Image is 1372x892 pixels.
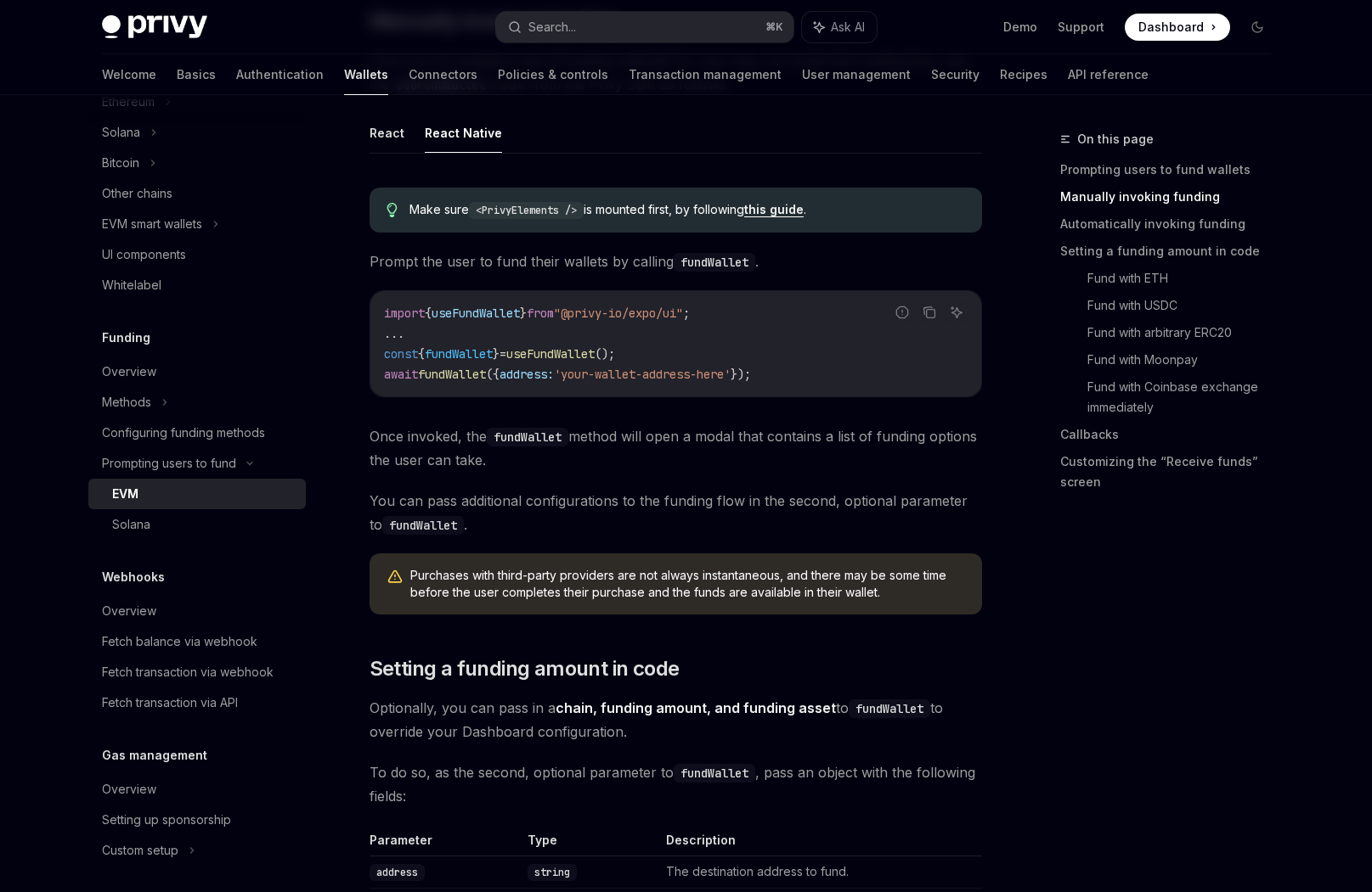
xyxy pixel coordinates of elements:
th: Parameter [370,832,521,856]
code: fundWallet [487,428,568,446]
span: ({ [486,367,500,382]
div: Search... [528,17,576,37]
div: Configuring funding methods [102,423,265,443]
a: Dashboard [1125,14,1230,41]
h5: Webhooks [102,567,165,587]
div: Solana [102,122,140,143]
th: Type [521,832,659,856]
span: To do so, as the second, optional parameter to , pass an object with the following fields: [370,760,982,808]
div: Other chains [102,183,172,204]
div: Fetch transaction via webhook [102,662,274,682]
a: Fetch transaction via API [88,687,306,718]
div: Setting up sponsorship [102,810,231,830]
span: } [520,306,527,321]
span: ⌘ K [765,20,783,34]
a: Recipes [1000,54,1047,95]
div: Overview [102,779,156,799]
div: Fetch transaction via API [102,693,238,713]
div: Overview [102,362,156,382]
a: Overview [88,596,306,626]
span: Make sure is mounted first, by following . [409,201,964,219]
a: Overview [88,356,306,387]
a: Configuring funding methods [88,418,306,448]
button: Ask AI [802,12,877,42]
strong: chain, funding amount, and funding asset [556,699,836,716]
a: UI components [88,239,306,270]
div: Custom setup [102,840,178,861]
span: Prompt the user to fund their wallets by calling . [370,250,982,273]
a: Prompting users to fund wallets [1060,156,1284,183]
h5: Gas management [102,745,207,766]
code: <PrivyElements /> [469,202,584,219]
span: ; [683,306,690,321]
span: await [384,367,418,382]
svg: Warning [387,569,404,586]
span: fundWallet [425,346,493,362]
span: 'your-wallet-address-here' [554,367,731,382]
a: Automatically invoking funding [1060,210,1284,238]
a: Manually invoking funding [1060,183,1284,210]
span: You can pass additional configurations to the funding flow in the second, optional parameter to . [370,489,982,536]
div: Overview [102,601,156,621]
a: Policies & controls [498,54,608,95]
a: Basics [177,54,216,95]
a: API reference [1068,54,1149,95]
button: Toggle dark mode [1244,14,1271,41]
a: Fund with ETH [1087,265,1284,292]
span: Dashboard [1138,19,1204,36]
span: useFundWallet [432,306,520,321]
button: Search...⌘K [496,12,793,42]
span: Purchases with third-party providers are not always instantaneous, and there may be some time bef... [410,567,965,601]
a: EVM [88,479,306,509]
a: Fund with Moonpay [1087,346,1284,373]
a: Demo [1003,19,1037,36]
div: Prompting users to fund [102,453,236,474]
code: string [528,864,577,881]
span: from [527,306,554,321]
a: Whitelabel [88,270,306,300]
img: dark logo [102,15,207,39]
h5: Funding [102,328,150,348]
a: Callbacks [1060,421,1284,448]
button: Ask AI [946,301,968,323]
span: { [425,306,432,321]
span: Once invoked, the method will open a modal that contains a list of funding options the user can t... [370,424,982,472]
code: fundWallet [674,764,755,783]
div: Fetch balance via webhook [102,631,257,652]
span: } [493,346,500,362]
a: Transaction management [629,54,782,95]
a: User management [802,54,911,95]
a: Setting up sponsorship [88,805,306,835]
span: Ask AI [831,19,865,36]
div: EVM smart wallets [102,214,202,234]
span: Setting a funding amount in code [370,655,680,682]
div: Solana [112,514,150,535]
a: Customizing the “Receive funds” screen [1060,448,1284,496]
code: fundWallet [674,253,755,272]
span: address: [500,367,554,382]
span: On this page [1077,129,1154,149]
span: "@privy-io/expo/ui" [554,306,683,321]
span: useFundWallet [506,346,595,362]
th: Description [659,832,982,856]
a: Welcome [102,54,156,95]
a: Solana [88,509,306,540]
code: fundWallet [849,699,930,718]
a: Fund with USDC [1087,292,1284,319]
a: Fetch transaction via webhook [88,657,306,687]
button: Copy the contents from the code block [918,301,940,323]
span: (); [595,346,615,362]
a: Fetch balance via webhook [88,626,306,657]
a: Fund with Coinbase exchange immediately [1087,373,1284,421]
td: The destination address to fund. [659,856,982,888]
span: = [500,346,506,362]
span: import [384,306,425,321]
a: Fund with arbitrary ERC20 [1087,319,1284,346]
span: }); [731,367,751,382]
div: EVM [112,484,138,504]
div: Whitelabel [102,275,161,295]
a: Overview [88,774,306,805]
a: Support [1058,19,1104,36]
button: Report incorrect code [891,301,913,323]
a: Other chains [88,178,306,209]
